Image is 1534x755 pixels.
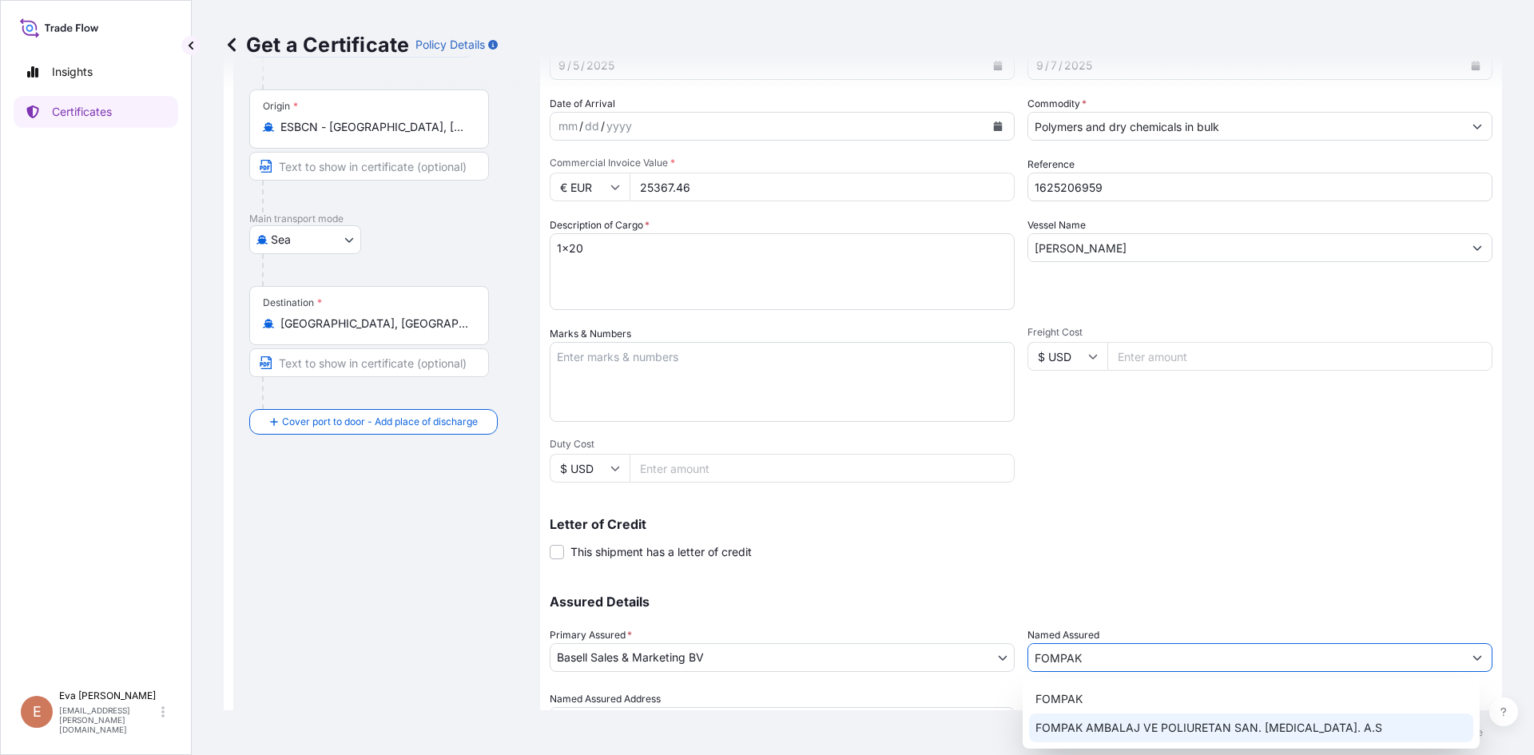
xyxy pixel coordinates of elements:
div: / [601,117,605,136]
input: Enter amount [630,454,1015,483]
input: Enter amount [1107,342,1492,371]
span: Primary Assured [550,627,632,643]
div: month, [557,117,579,136]
span: Cover port to door - Add place of discharge [282,414,478,430]
label: Named Assured Address [550,691,661,707]
div: Destination [263,296,322,309]
label: Reference [1027,157,1075,173]
button: Calendar [985,113,1011,139]
input: Destination [280,316,469,332]
p: Insights [52,64,93,80]
span: FOMPAK [1035,691,1083,707]
button: Show suggestions [1463,112,1492,141]
span: Sea [271,232,291,248]
p: Get a Certificate [224,32,409,58]
input: Type to search commodity [1028,112,1463,141]
button: Show suggestions [1463,233,1492,262]
span: FOMPAK AMBALAJ VE POLIURETAN SAN. [MEDICAL_DATA]. A.S [1035,720,1382,736]
p: [EMAIL_ADDRESS][PERSON_NAME][DOMAIN_NAME] [59,705,158,734]
label: Commodity [1027,96,1087,112]
p: Eva [PERSON_NAME] [59,689,158,702]
label: Named Assured [1027,627,1099,643]
p: Letter of Credit [550,518,1492,530]
input: Text to appear on certificate [249,348,489,377]
span: Commercial Invoice Value [550,157,1015,169]
input: Enter amount [630,173,1015,201]
div: year, [605,117,634,136]
p: Assured Details [550,595,1492,608]
label: Description of Cargo [550,217,650,233]
span: Date of Arrival [550,96,615,112]
div: / [579,117,583,136]
div: day, [583,117,601,136]
p: Certificates [52,104,112,120]
span: E [33,704,42,720]
input: Type to search vessel name or IMO [1028,233,1463,262]
span: Freight Cost [1027,326,1492,339]
div: Suggestions [1029,685,1474,742]
button: Select transport [249,225,361,254]
label: Marks & Numbers [550,326,631,342]
div: Origin [263,100,298,113]
textarea: 1x40 [550,233,1015,310]
p: Policy Details [415,37,485,53]
input: Origin [280,119,469,135]
input: Assured Name [1028,643,1463,672]
span: Basell Sales & Marketing BV [557,650,704,666]
span: This shipment has a letter of credit [570,544,752,560]
button: Show suggestions [1463,643,1492,672]
p: Main transport mode [249,213,524,225]
label: Vessel Name [1027,217,1086,233]
input: Enter booking reference [1027,173,1492,201]
span: Duty Cost [550,438,1015,451]
input: Text to appear on certificate [249,152,489,181]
